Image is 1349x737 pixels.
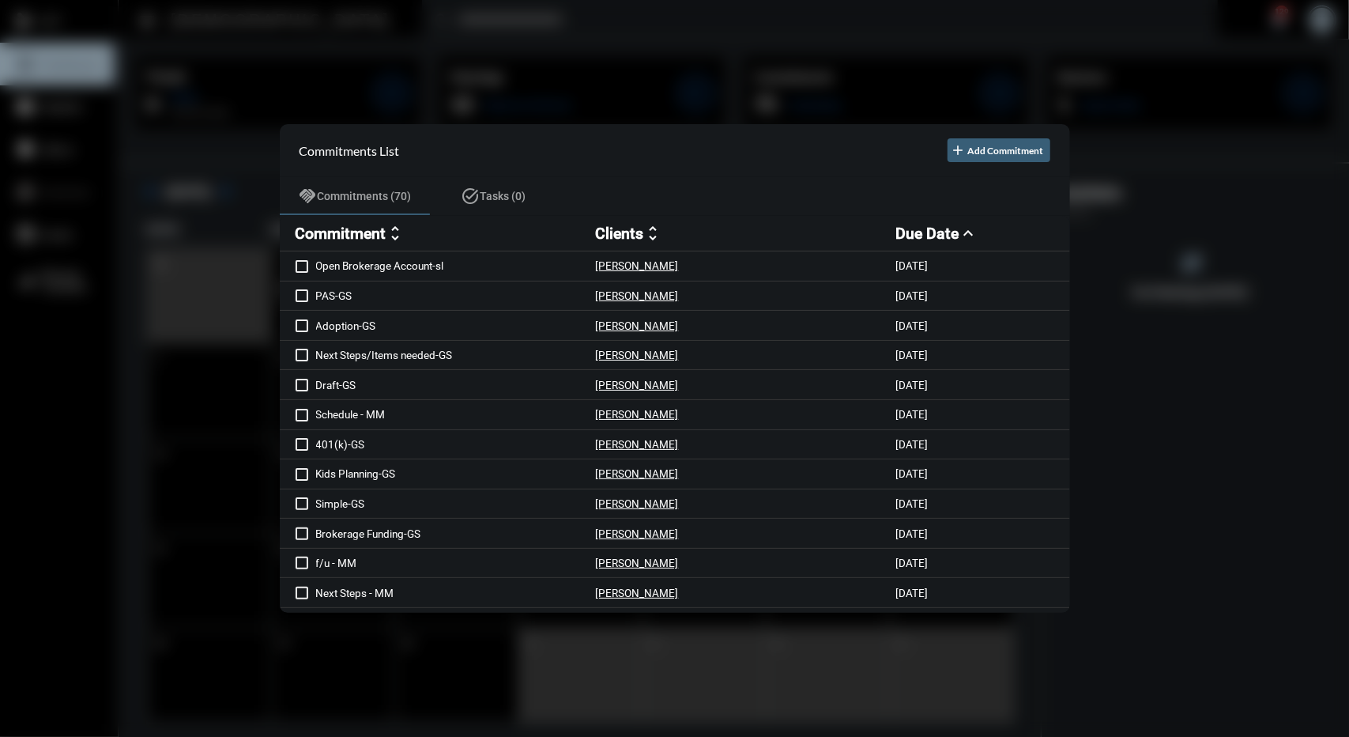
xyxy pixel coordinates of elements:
[316,587,596,599] p: Next Steps - MM
[596,497,679,510] p: [PERSON_NAME]
[896,225,959,243] h2: Due Date
[896,438,929,451] p: [DATE]
[316,289,596,302] p: PAS-GS
[316,497,596,510] p: Simple-GS
[596,349,679,361] p: [PERSON_NAME]
[316,527,596,540] p: Brokerage Funding-GS
[896,497,929,510] p: [DATE]
[386,224,405,243] mat-icon: unfold_more
[316,349,596,361] p: Next Steps/Items needed-GS
[596,259,679,272] p: [PERSON_NAME]
[316,467,596,480] p: Kids Planning-GS
[462,187,480,206] mat-icon: task_alt
[596,557,679,569] p: [PERSON_NAME]
[596,587,679,599] p: [PERSON_NAME]
[896,259,929,272] p: [DATE]
[951,142,967,158] mat-icon: add
[300,143,400,158] h2: Commitments List
[596,289,679,302] p: [PERSON_NAME]
[896,557,929,569] p: [DATE]
[318,190,412,202] span: Commitments (70)
[316,438,596,451] p: 401(k)-GS
[596,319,679,332] p: [PERSON_NAME]
[896,527,929,540] p: [DATE]
[316,379,596,391] p: Draft-GS
[896,408,929,421] p: [DATE]
[596,408,679,421] p: [PERSON_NAME]
[896,379,929,391] p: [DATE]
[896,587,929,599] p: [DATE]
[316,557,596,569] p: f/u - MM
[596,467,679,480] p: [PERSON_NAME]
[596,527,679,540] p: [PERSON_NAME]
[596,379,679,391] p: [PERSON_NAME]
[959,224,978,243] mat-icon: expand_less
[596,225,644,243] h2: Clients
[316,259,596,272] p: Open Brokerage Account-sl
[896,319,929,332] p: [DATE]
[948,138,1050,162] button: Add Commitment
[644,224,663,243] mat-icon: unfold_more
[480,190,526,202] span: Tasks (0)
[316,408,596,421] p: Schedule - MM
[596,438,679,451] p: [PERSON_NAME]
[896,467,929,480] p: [DATE]
[896,289,929,302] p: [DATE]
[296,225,386,243] h2: Commitment
[316,319,596,332] p: Adoption-GS
[896,349,929,361] p: [DATE]
[299,187,318,206] mat-icon: handshake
